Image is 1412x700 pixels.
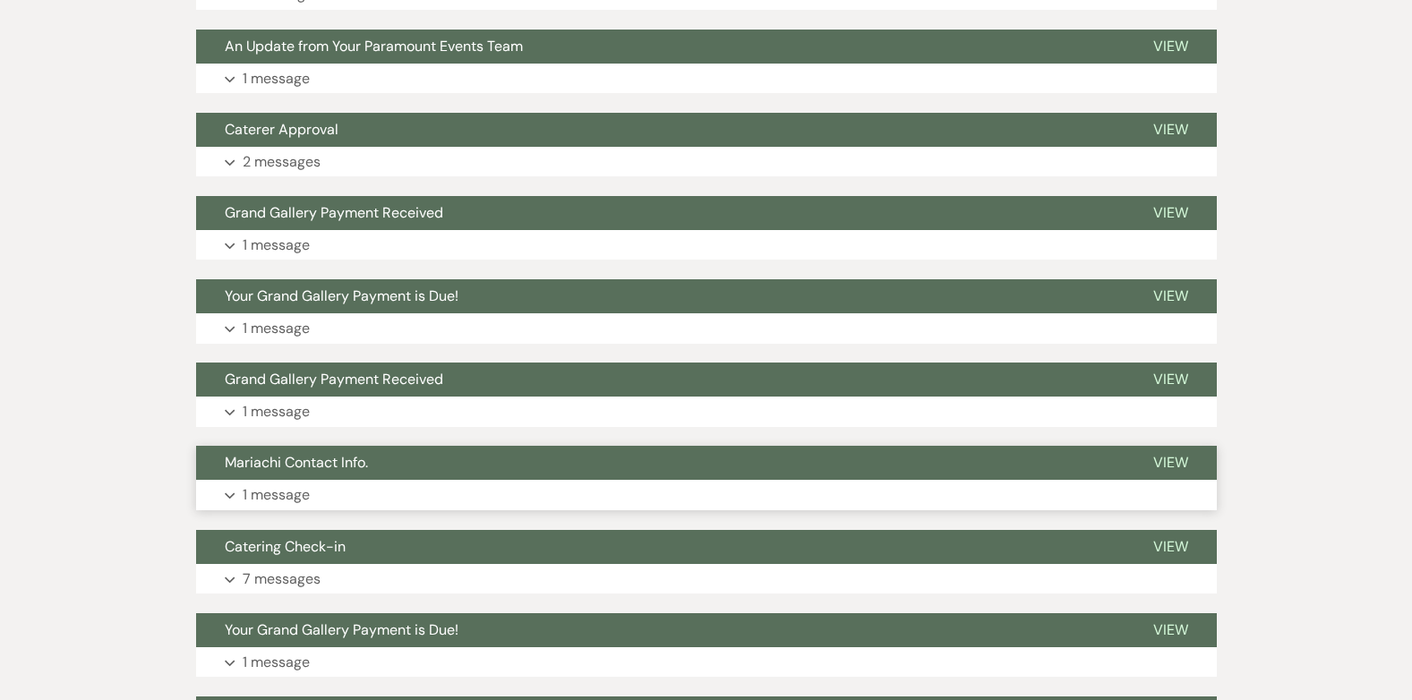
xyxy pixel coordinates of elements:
[196,446,1125,480] button: Mariachi Contact Info.
[196,30,1125,64] button: An Update from Your Paramount Events Team
[196,147,1217,177] button: 2 messages
[196,313,1217,344] button: 1 message
[1153,537,1188,556] span: View
[196,647,1217,678] button: 1 message
[243,317,310,340] p: 1 message
[196,564,1217,594] button: 7 messages
[1153,120,1188,139] span: View
[1125,613,1217,647] button: View
[243,483,310,507] p: 1 message
[196,230,1217,260] button: 1 message
[243,150,321,174] p: 2 messages
[1125,30,1217,64] button: View
[196,64,1217,94] button: 1 message
[1125,363,1217,397] button: View
[1153,620,1188,639] span: View
[225,453,368,472] span: Mariachi Contact Info.
[196,113,1125,147] button: Caterer Approval
[196,613,1125,647] button: Your Grand Gallery Payment is Due!
[1125,446,1217,480] button: View
[196,363,1125,397] button: Grand Gallery Payment Received
[196,480,1217,510] button: 1 message
[196,196,1125,230] button: Grand Gallery Payment Received
[1153,453,1188,472] span: View
[196,530,1125,564] button: Catering Check-in
[1153,203,1188,222] span: View
[243,568,321,591] p: 7 messages
[225,370,443,388] span: Grand Gallery Payment Received
[243,400,310,423] p: 1 message
[225,37,523,55] span: An Update from Your Paramount Events Team
[225,203,443,222] span: Grand Gallery Payment Received
[225,286,458,305] span: Your Grand Gallery Payment is Due!
[1153,37,1188,55] span: View
[1125,196,1217,230] button: View
[196,279,1125,313] button: Your Grand Gallery Payment is Due!
[1125,530,1217,564] button: View
[1153,286,1188,305] span: View
[1125,279,1217,313] button: View
[243,651,310,674] p: 1 message
[1125,113,1217,147] button: View
[225,537,346,556] span: Catering Check-in
[1153,370,1188,388] span: View
[225,120,338,139] span: Caterer Approval
[243,67,310,90] p: 1 message
[243,234,310,257] p: 1 message
[196,397,1217,427] button: 1 message
[225,620,458,639] span: Your Grand Gallery Payment is Due!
